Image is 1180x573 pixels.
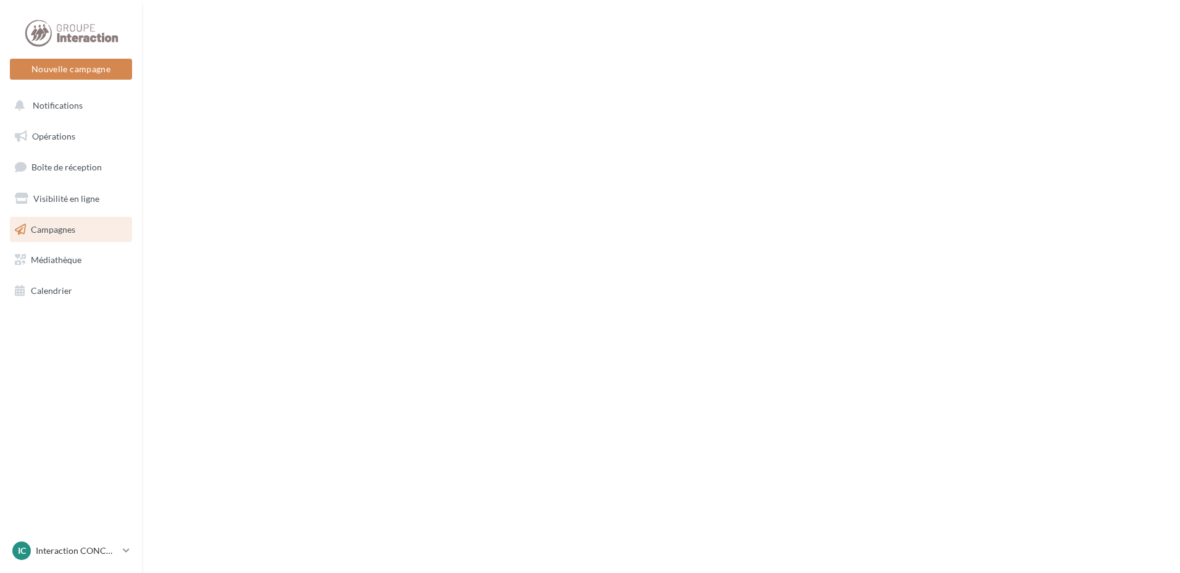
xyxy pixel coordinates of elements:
a: Visibilité en ligne [7,186,135,212]
span: Médiathèque [31,254,81,265]
p: Interaction CONCARNEAU [36,545,118,557]
span: Opérations [32,131,75,141]
span: Calendrier [31,285,72,296]
a: Campagnes [7,217,135,243]
span: Notifications [33,100,83,111]
span: IC [18,545,26,557]
a: Médiathèque [7,247,135,273]
span: Boîte de réception [31,162,102,172]
a: IC Interaction CONCARNEAU [10,539,132,563]
button: Nouvelle campagne [10,59,132,80]
span: Visibilité en ligne [33,193,99,204]
a: Calendrier [7,278,135,304]
button: Notifications [7,93,130,119]
span: Campagnes [31,224,75,234]
a: Boîte de réception [7,154,135,180]
a: Opérations [7,123,135,149]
